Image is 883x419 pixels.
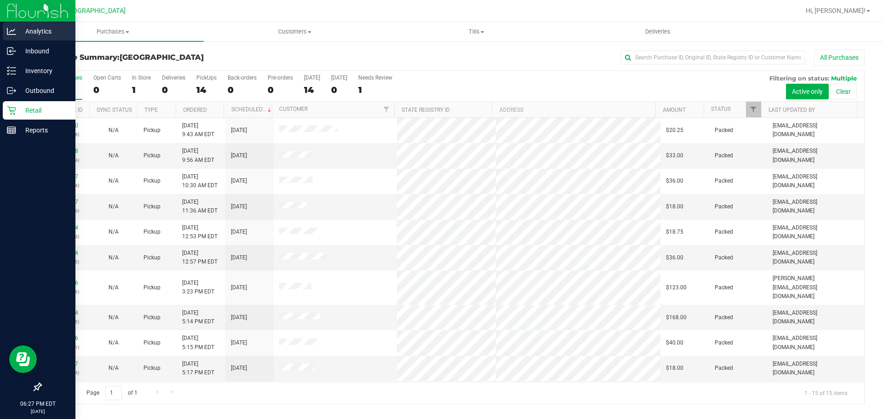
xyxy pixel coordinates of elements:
[769,75,829,82] span: Filtering on status:
[109,152,119,159] span: Not Applicable
[231,151,247,160] span: [DATE]
[22,28,204,36] span: Purchases
[182,121,214,139] span: [DATE] 9:43 AM EDT
[109,364,119,373] button: N/A
[97,107,132,113] a: Sync Status
[109,365,119,371] span: Not Applicable
[109,228,119,236] button: N/A
[666,126,683,135] span: $20.25
[109,203,119,210] span: Not Applicable
[79,386,145,400] span: Page of 1
[22,22,204,41] a: Purchases
[109,177,119,185] button: N/A
[4,400,71,408] p: 06:27 PM EDT
[196,75,217,81] div: PickUps
[711,106,731,112] a: Status
[109,284,119,291] span: Not Applicable
[143,228,161,236] span: Pickup
[16,65,71,76] p: Inventory
[304,85,320,95] div: 14
[109,126,119,135] button: N/A
[633,28,683,36] span: Deliveries
[16,46,71,57] p: Inbound
[52,335,78,341] a: 11995696
[143,126,161,135] span: Pickup
[52,361,78,367] a: 11995727
[231,364,247,373] span: [DATE]
[331,75,347,81] div: [DATE]
[715,228,733,236] span: Packed
[16,26,71,37] p: Analytics
[746,102,761,117] a: Filter
[358,85,392,95] div: 1
[182,334,214,351] span: [DATE] 5:15 PM EDT
[109,313,119,322] button: N/A
[182,360,214,377] span: [DATE] 5:17 PM EDT
[143,202,161,211] span: Pickup
[143,151,161,160] span: Pickup
[279,106,308,112] a: Customer
[814,50,865,65] button: All Purchases
[196,85,217,95] div: 14
[666,253,683,262] span: $36.00
[52,310,78,316] a: 11995644
[773,274,859,301] span: [PERSON_NAME][EMAIL_ADDRESS][DOMAIN_NAME]
[379,102,394,117] a: Filter
[16,85,71,96] p: Outbound
[231,339,247,347] span: [DATE]
[143,177,161,185] span: Pickup
[93,75,121,81] div: Open Carts
[52,173,78,180] a: 11992647
[231,177,247,185] span: [DATE]
[806,7,866,14] span: Hi, [PERSON_NAME]!
[715,283,733,292] span: Packed
[268,85,293,95] div: 0
[109,127,119,133] span: Not Applicable
[386,28,567,36] span: Tills
[143,313,161,322] span: Pickup
[52,280,78,286] a: 11994576
[144,107,158,113] a: Type
[715,313,733,322] span: Packed
[231,283,247,292] span: [DATE]
[773,172,859,190] span: [EMAIL_ADDRESS][DOMAIN_NAME]
[109,339,119,346] span: Not Applicable
[182,172,218,190] span: [DATE] 10:30 AM EDT
[786,84,829,99] button: Active only
[231,106,273,113] a: Scheduled
[715,253,733,262] span: Packed
[715,202,733,211] span: Packed
[773,334,859,351] span: [EMAIL_ADDRESS][DOMAIN_NAME]
[52,148,78,154] a: 11992118
[666,313,687,322] span: $168.00
[52,122,78,129] a: 11992100
[666,339,683,347] span: $40.00
[109,253,119,262] button: N/A
[231,228,247,236] span: [DATE]
[109,254,119,261] span: Not Applicable
[52,199,78,205] a: 11993337
[132,85,151,95] div: 1
[109,202,119,211] button: N/A
[183,107,207,113] a: Ordered
[162,85,185,95] div: 0
[715,151,733,160] span: Packed
[385,22,567,41] a: Tills
[9,345,37,373] iframe: Resource center
[120,53,204,62] span: [GEOGRAPHIC_DATA]
[7,106,16,115] inline-svg: Retail
[109,283,119,292] button: N/A
[666,177,683,185] span: $36.00
[105,386,122,400] input: 1
[132,75,151,81] div: In Store
[143,339,161,347] span: Pickup
[182,309,214,326] span: [DATE] 5:14 PM EDT
[831,75,857,82] span: Multiple
[109,314,119,321] span: Not Applicable
[162,75,185,81] div: Deliveries
[663,107,686,113] a: Amount
[7,86,16,95] inline-svg: Outbound
[666,283,687,292] span: $123.00
[621,51,805,64] input: Search Purchase ID, Original ID, State Registry ID or Customer Name...
[231,313,247,322] span: [DATE]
